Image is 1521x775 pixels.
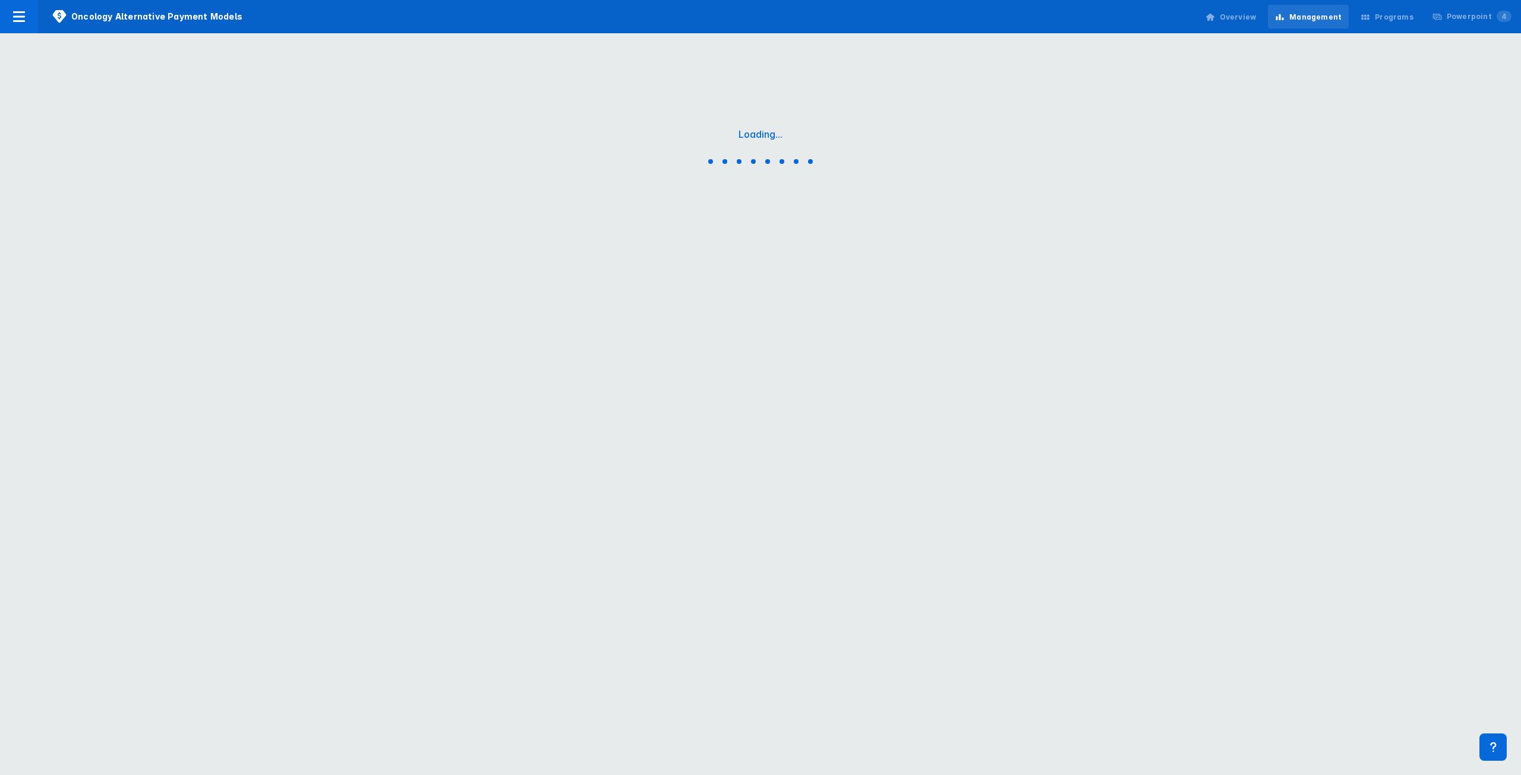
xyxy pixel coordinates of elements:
div: Overview [1220,12,1257,23]
div: Programs [1375,12,1413,23]
div: Management [1289,12,1342,23]
div: Loading... [739,128,782,140]
a: Overview [1198,5,1264,29]
a: Management [1268,5,1349,29]
div: Powerpoint [1447,11,1511,22]
a: Programs [1353,5,1421,29]
div: Contact Support [1479,733,1507,761]
span: 4 [1497,11,1511,22]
